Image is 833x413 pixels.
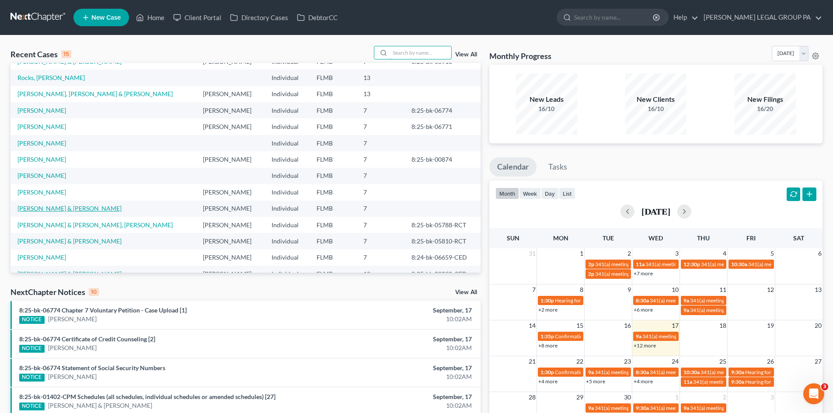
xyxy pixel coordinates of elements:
a: Client Portal [169,10,226,25]
span: 341(a) meeting for [PERSON_NAME] & [PERSON_NAME] [645,261,776,267]
span: New Case [91,14,121,21]
td: 8:25-bk-02032-CED [404,266,481,282]
a: 8:25-bk-06774 Statement of Social Security Numbers [19,364,165,371]
span: 341(a) meeting for [PERSON_NAME] & [PERSON_NAME] [595,261,726,267]
div: 10:02AM [327,315,472,323]
a: +7 more [634,270,653,277]
td: 7 [356,151,404,167]
h2: [DATE] [641,207,670,216]
div: September, 17 [327,364,472,372]
span: Tue [603,234,614,242]
button: day [541,187,559,199]
a: +12 more [634,342,656,349]
div: 15 [61,50,71,58]
span: 24 [671,356,680,367]
td: FLMB [310,86,356,102]
button: list [559,187,575,199]
td: [PERSON_NAME] [196,233,265,249]
div: 10 [89,288,99,296]
span: 9a [683,297,689,304]
a: [PERSON_NAME] & [PERSON_NAME] [17,237,122,245]
td: FLMB [310,201,356,217]
span: 14 [528,320,537,331]
span: 21 [528,356,537,367]
td: [PERSON_NAME] [196,184,265,200]
span: 341(a) meeting for [PERSON_NAME] [748,261,833,267]
a: [PERSON_NAME] & [PERSON_NAME] [48,401,152,410]
span: 7 [531,285,537,295]
div: 10:02AM [327,401,472,410]
span: 10 [671,285,680,295]
span: 6 [817,248,823,259]
td: [PERSON_NAME] [196,118,265,135]
input: Search by name... [574,9,654,25]
span: 11 [718,285,727,295]
td: Individual [265,201,310,217]
span: 4 [722,248,727,259]
a: +8 more [538,342,558,349]
span: 1:30p [540,297,554,304]
td: 8:25-bk-06771 [404,118,481,135]
span: 25 [718,356,727,367]
td: [PERSON_NAME] [196,201,265,217]
span: 26 [766,356,775,367]
span: 2p [588,271,594,277]
td: FLMB [310,184,356,200]
span: 341(a) meeting for [PERSON_NAME] [650,297,734,304]
span: 13 [814,285,823,295]
td: Individual [265,86,310,102]
span: 18 [718,320,727,331]
span: 341(a) meeting for [PERSON_NAME] [701,261,785,267]
td: [PERSON_NAME] [196,217,265,233]
span: Sun [507,234,519,242]
td: FLMB [310,233,356,249]
a: [PERSON_NAME] [17,172,66,179]
span: 28 [528,392,537,403]
td: 7 [356,233,404,249]
span: 15 [575,320,584,331]
span: 9a [683,307,689,313]
span: 10:30a [731,261,747,267]
span: 2 [627,248,632,259]
td: Individual [265,184,310,200]
td: Individual [265,266,310,282]
td: FLMB [310,118,356,135]
span: 2p [588,261,594,267]
td: 7 [356,201,404,217]
td: [PERSON_NAME] [196,151,265,167]
iframe: Intercom live chat [803,383,824,404]
input: Search by name... [390,46,451,59]
span: 3 [821,383,828,390]
span: 31 [528,248,537,259]
a: Tasks [540,157,575,177]
span: 9a [683,405,689,411]
a: [PERSON_NAME] LEGAL GROUP PA [699,10,822,25]
td: 8:25-bk-05810-RCT [404,233,481,249]
span: 5 [770,248,775,259]
span: Mon [553,234,568,242]
a: [PERSON_NAME] [17,253,66,261]
td: 8:25-bk-00874 [404,151,481,167]
a: [PERSON_NAME], [PERSON_NAME] & [PERSON_NAME] [17,90,173,97]
td: Individual [265,250,310,266]
span: 3 [674,248,680,259]
span: 8:30a [636,369,649,375]
span: Hearing for [PERSON_NAME] [555,297,623,304]
a: [PERSON_NAME] [17,139,66,147]
span: 8 [579,285,584,295]
span: 9a [636,333,641,340]
a: DebtorCC [293,10,342,25]
a: 8:25-bk-01402-CPM Schedules (all schedules, individual schedules or amended schedules) [27] [19,393,275,400]
td: [PERSON_NAME] [196,266,265,282]
div: 10:02AM [327,372,472,381]
td: FLMB [310,266,356,282]
span: 341(a) meeting for [PERSON_NAME] [595,405,679,411]
td: 13 [356,86,404,102]
span: 1 [674,392,680,403]
span: 27 [814,356,823,367]
span: 12:30p [683,261,700,267]
span: Thu [697,234,710,242]
a: Calendar [489,157,537,177]
span: 9 [627,285,632,295]
span: 341(a) meeting for [PERSON_NAME] [701,369,785,375]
